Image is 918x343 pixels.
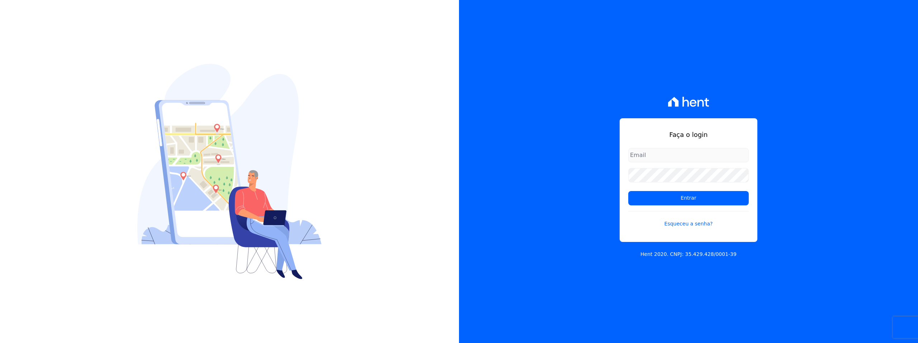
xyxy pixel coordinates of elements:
p: Hent 2020. CNPJ: 35.429.428/0001-39 [640,251,737,258]
a: Esqueceu a senha? [628,211,749,228]
h1: Faça o login [628,130,749,139]
input: Entrar [628,191,749,205]
img: Login [137,64,322,279]
input: Email [628,148,749,162]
